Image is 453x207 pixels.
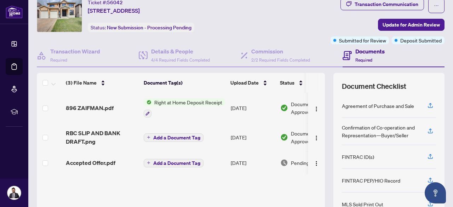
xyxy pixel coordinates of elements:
[342,102,414,110] div: Agreement of Purchase and Sale
[6,5,23,18] img: logo
[280,104,288,112] img: Document Status
[107,24,191,31] span: New Submission - Processing Pending
[141,73,228,93] th: Document Tag(s)
[251,57,310,63] span: 2/2 Required Fields Completed
[277,73,337,93] th: Status
[355,47,385,56] h4: Documents
[66,104,114,112] span: 896 ZAIFMAN.pdf
[50,47,100,56] h4: Transaction Wizard
[311,157,322,168] button: Logo
[342,81,406,91] span: Document Checklist
[228,151,277,174] td: [DATE]
[88,23,194,32] div: Status:
[144,133,203,142] button: Add a Document Tag
[314,135,319,141] img: Logo
[311,102,322,114] button: Logo
[280,79,294,87] span: Status
[280,159,288,167] img: Document Status
[291,159,326,167] span: Pending Review
[144,158,203,167] button: Add a Document Tag
[342,153,374,161] div: FINTRAC ID(s)
[66,129,138,146] span: RBC SLIP AND BANK DRAFT.png
[151,47,210,56] h4: Details & People
[378,19,445,31] button: Update for Admin Review
[230,79,259,87] span: Upload Date
[355,57,372,63] span: Required
[342,123,419,139] div: Confirmation of Co-operation and Representation—Buyer/Seller
[147,136,150,139] span: plus
[251,47,310,56] h4: Commission
[314,161,319,166] img: Logo
[339,36,386,44] span: Submitted for Review
[66,159,115,167] span: Accepted Offer.pdf
[311,132,322,143] button: Logo
[63,73,141,93] th: (3) File Name
[144,159,203,167] button: Add a Document Tag
[383,19,440,30] span: Update for Admin Review
[144,133,203,142] button: Add a Document Tag
[147,161,150,165] span: plus
[144,98,225,117] button: Status IconRight at Home Deposit Receipt
[342,177,400,184] div: FINTRAC PEP/HIO Record
[228,93,277,123] td: [DATE]
[66,79,97,87] span: (3) File Name
[314,106,319,112] img: Logo
[50,57,67,63] span: Required
[228,123,277,151] td: [DATE]
[434,3,439,8] span: ellipsis
[153,135,200,140] span: Add a Document Tag
[88,6,140,15] span: [STREET_ADDRESS]
[291,100,335,116] span: Document Approved
[425,182,446,203] button: Open asap
[280,133,288,141] img: Document Status
[400,36,442,44] span: Deposit Submitted
[228,73,277,93] th: Upload Date
[151,98,225,106] span: Right at Home Deposit Receipt
[151,57,210,63] span: 4/4 Required Fields Completed
[7,186,21,200] img: Profile Icon
[291,130,335,145] span: Document Approved
[153,161,200,166] span: Add a Document Tag
[144,98,151,106] img: Status Icon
